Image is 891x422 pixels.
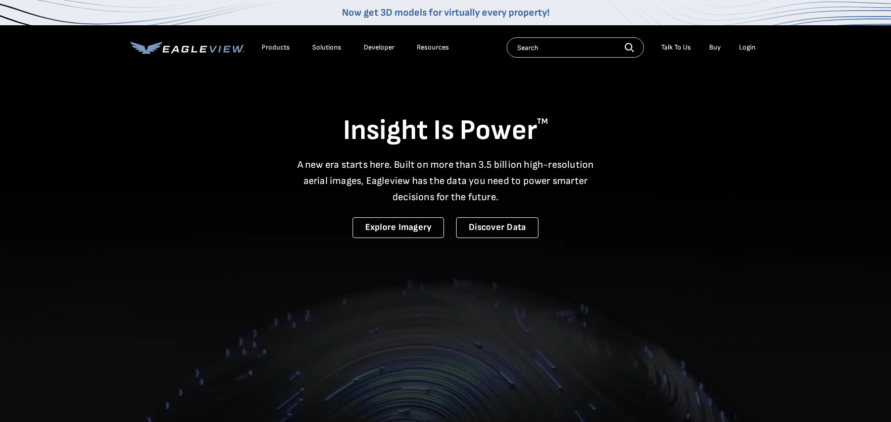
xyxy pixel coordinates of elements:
[312,43,341,52] div: Solutions
[661,43,691,52] div: Talk To Us
[262,43,290,52] div: Products
[342,7,550,19] a: Now get 3D models for virtually every property!
[417,43,449,52] div: Resources
[709,43,721,52] a: Buy
[364,43,394,52] a: Developer
[130,113,761,149] h1: Insight Is Power
[739,43,756,52] div: Login
[353,217,444,238] a: Explore Imagery
[507,37,644,58] input: Search
[456,217,538,238] a: Discover Data
[537,117,548,126] sup: TM
[291,157,600,205] p: A new era starts here. Built on more than 3.5 billion high-resolution aerial images, Eagleview ha...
